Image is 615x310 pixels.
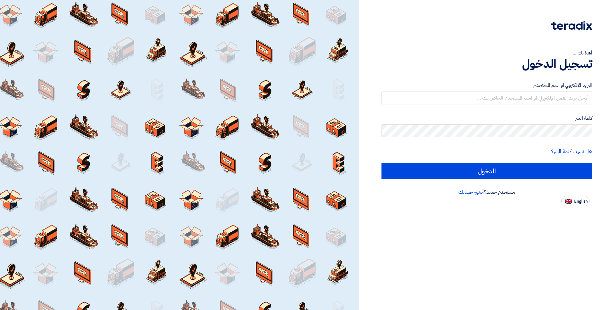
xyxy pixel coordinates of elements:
h1: تسجيل الدخول [381,57,592,71]
div: مستخدم جديد؟ [381,188,592,196]
a: أنشئ حسابك [458,188,484,196]
input: الدخول [381,163,592,179]
a: هل نسيت كلمة السر؟ [551,148,592,155]
span: English [574,199,588,204]
div: أهلا بك ... [381,49,592,57]
img: Teradix logo [551,21,592,30]
label: كلمة السر [381,115,592,122]
img: en-US.png [565,199,572,204]
button: English [561,196,590,206]
input: أدخل بريد العمل الإلكتروني او اسم المستخدم الخاص بك ... [381,92,592,104]
label: البريد الإلكتروني او اسم المستخدم [381,82,592,89]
